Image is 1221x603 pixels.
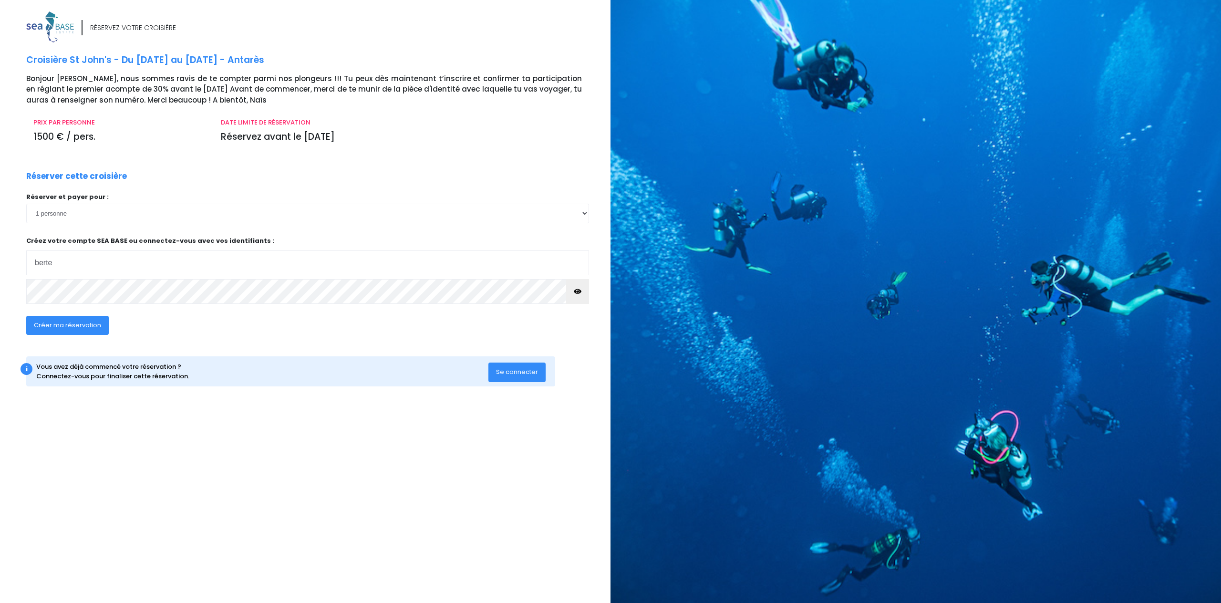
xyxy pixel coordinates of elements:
[26,53,603,67] p: Croisière St John's - Du [DATE] au [DATE] - Antarès
[26,11,74,42] img: logo_color1.png
[34,321,101,330] span: Créer ma réservation
[26,236,589,276] p: Créez votre compte SEA BASE ou connectez-vous avec vos identifiants :
[221,130,582,144] p: Réservez avant le [DATE]
[221,118,582,127] p: DATE LIMITE DE RÉSERVATION
[26,192,589,202] p: Réserver et payer pour :
[488,368,546,376] a: Se connecter
[90,23,176,33] div: RÉSERVEZ VOTRE CROISIÈRE
[21,363,32,375] div: i
[488,363,546,382] button: Se connecter
[26,73,603,106] p: Bonjour [PERSON_NAME], nous sommes ravis de te compter parmi nos plongeurs !!! Tu peux dès mainte...
[26,250,589,275] input: Adresse email
[26,316,109,335] button: Créer ma réservation
[26,170,127,183] p: Réserver cette croisière
[33,130,207,144] p: 1500 € / pers.
[496,367,538,376] span: Se connecter
[36,362,488,381] div: Vous avez déjà commencé votre réservation ? Connectez-vous pour finaliser cette réservation.
[33,118,207,127] p: PRIX PAR PERSONNE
